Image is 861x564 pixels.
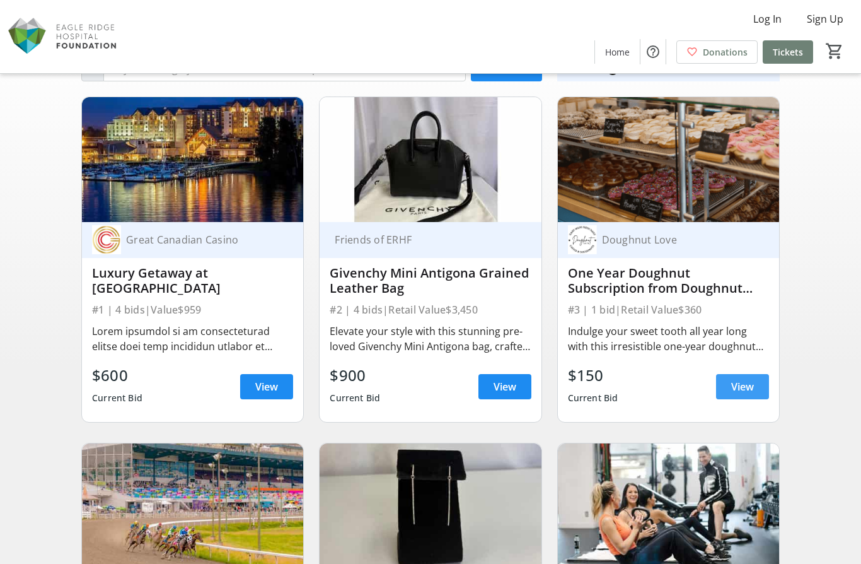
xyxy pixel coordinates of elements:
[763,40,813,64] a: Tickets
[92,364,142,387] div: $600
[92,225,121,254] img: Great Canadian Casino
[753,11,782,26] span: Log In
[92,266,293,296] div: Luxury Getaway at [GEOGRAPHIC_DATA]
[240,374,293,399] a: View
[494,379,516,394] span: View
[595,40,640,64] a: Home
[703,45,748,59] span: Donations
[255,379,278,394] span: View
[823,40,846,62] button: Cart
[92,324,293,354] div: Lorem ipsumdol si am consecteturad elitse doei temp incididun utlabor et Dolor Magn Aliqua Enimad...
[676,40,758,64] a: Donations
[330,364,380,387] div: $900
[568,266,769,296] div: One Year Doughnut Subscription from Doughnut Love
[92,387,142,409] div: Current Bid
[731,379,754,394] span: View
[773,45,803,59] span: Tickets
[330,233,516,246] div: Friends of ERHF
[330,387,380,409] div: Current Bid
[8,5,120,68] img: Eagle Ridge Hospital Foundation's Logo
[797,9,853,29] button: Sign Up
[640,39,666,64] button: Help
[330,324,531,354] div: Elevate your style with this stunning pre-loved Givenchy Mini Antigona bag, crafted from premium ...
[478,374,531,399] a: View
[558,97,779,222] img: One Year Doughnut Subscription from Doughnut Love
[568,324,769,354] div: Indulge your sweet tooth all year long with this irresistible one-year doughnut subscription from...
[743,9,792,29] button: Log In
[320,97,541,222] img: Givenchy Mini Antigona Grained Leather Bag
[330,301,531,319] div: #2 | 4 bids | Retail Value $3,450
[597,233,754,246] div: Doughnut Love
[121,233,278,246] div: Great Canadian Casino
[568,301,769,319] div: #3 | 1 bid | Retail Value $360
[471,56,542,81] button: Filter
[716,374,769,399] a: View
[568,225,597,254] img: Doughnut Love
[82,97,303,222] img: Luxury Getaway at River Rock Casino Resort
[330,266,531,296] div: Givenchy Mini Antigona Grained Leather Bag
[605,45,630,59] span: Home
[568,364,618,387] div: $150
[92,301,293,319] div: #1 | 4 bids | Value $959
[807,11,843,26] span: Sign Up
[568,387,618,409] div: Current Bid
